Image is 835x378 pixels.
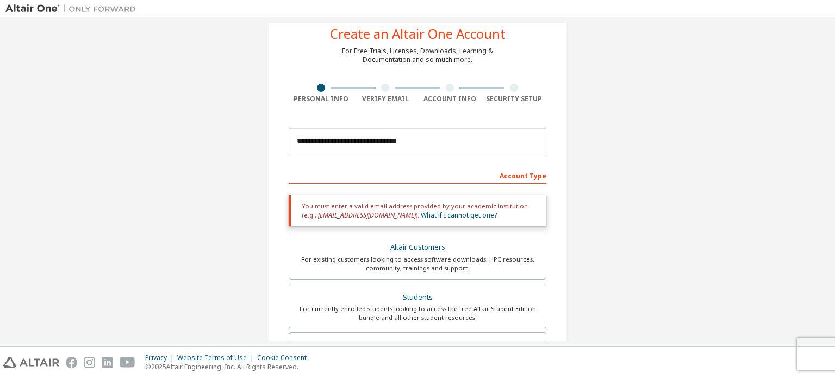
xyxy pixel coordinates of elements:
[289,195,546,226] div: You must enter a valid email address provided by your academic institution (e.g., ).
[330,27,506,40] div: Create an Altair One Account
[177,354,257,362] div: Website Terms of Use
[5,3,141,14] img: Altair One
[296,339,539,355] div: Faculty
[342,47,493,64] div: For Free Trials, Licenses, Downloads, Learning & Documentation and so much more.
[296,240,539,255] div: Altair Customers
[84,357,95,368] img: instagram.svg
[296,290,539,305] div: Students
[296,305,539,322] div: For currently enrolled students looking to access the free Altair Student Edition bundle and all ...
[482,95,547,103] div: Security Setup
[102,357,113,368] img: linkedin.svg
[257,354,313,362] div: Cookie Consent
[289,166,546,184] div: Account Type
[421,210,497,220] a: What if I cannot get one?
[145,354,177,362] div: Privacy
[296,255,539,272] div: For existing customers looking to access software downloads, HPC resources, community, trainings ...
[120,357,135,368] img: youtube.svg
[417,95,482,103] div: Account Info
[353,95,418,103] div: Verify Email
[145,362,313,371] p: © 2025 Altair Engineering, Inc. All Rights Reserved.
[66,357,77,368] img: facebook.svg
[289,95,353,103] div: Personal Info
[318,210,416,220] span: [EMAIL_ADDRESS][DOMAIN_NAME]
[3,357,59,368] img: altair_logo.svg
